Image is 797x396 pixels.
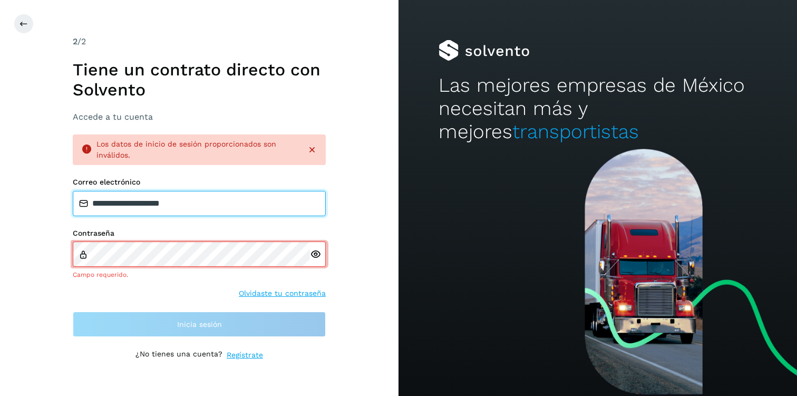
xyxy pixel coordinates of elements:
a: Regístrate [227,350,263,361]
h1: Tiene un contrato directo con Solvento [73,60,326,100]
div: /2 [73,35,326,48]
span: 2 [73,36,77,46]
label: Contraseña [73,229,326,238]
span: Inicia sesión [177,321,222,328]
span: transportistas [512,120,639,143]
div: Los datos de inicio de sesión proporcionados son inválidos. [96,139,298,161]
h3: Accede a tu cuenta [73,112,326,122]
label: Correo electrónico [73,178,326,187]
button: Inicia sesión [73,312,326,337]
div: Campo requerido. [73,270,326,279]
h2: Las mejores empresas de México necesitan más y mejores [439,74,757,144]
a: Olvidaste tu contraseña [239,288,326,299]
p: ¿No tienes una cuenta? [135,350,222,361]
